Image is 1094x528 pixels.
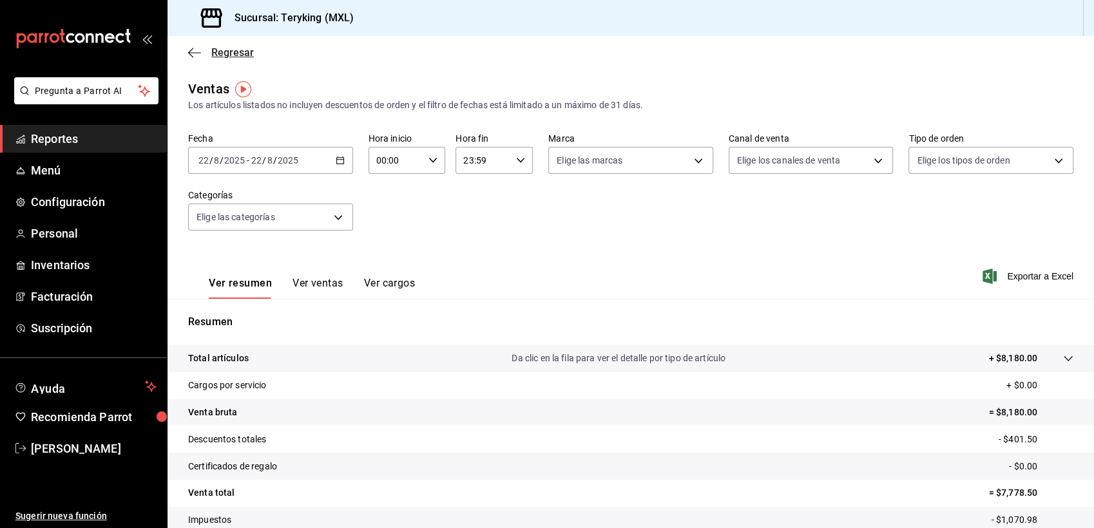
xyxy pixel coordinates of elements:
p: = $7,778.50 [989,486,1073,500]
span: Recomienda Parrot [31,408,157,426]
button: Ver ventas [293,277,343,299]
span: Personal [31,225,157,242]
p: Da clic en la fila para ver el detalle por tipo de artículo [512,352,725,365]
span: Configuración [31,193,157,211]
label: Hora inicio [369,134,446,143]
span: Menú [31,162,157,179]
p: Total artículos [188,352,249,365]
input: -- [251,155,262,165]
p: - $0.00 [1009,460,1073,473]
span: Reportes [31,130,157,147]
span: Elige los canales de venta [737,154,840,167]
p: Impuestos [188,513,231,527]
span: Ayuda [31,379,140,394]
a: Pregunta a Parrot AI [9,93,158,107]
span: [PERSON_NAME] [31,440,157,457]
label: Canal de venta [729,134,894,143]
label: Hora fin [456,134,533,143]
label: Marca [548,134,713,143]
button: open_drawer_menu [142,33,152,44]
button: Exportar a Excel [985,269,1073,284]
input: -- [267,155,273,165]
input: ---- [224,155,245,165]
span: Elige los tipos de orden [917,154,1010,167]
div: navigation tabs [209,277,415,299]
span: Elige las categorías [197,211,275,223]
p: - $401.50 [999,433,1073,446]
button: Regresar [188,46,254,59]
p: - $1,070.98 [992,513,1073,527]
span: Facturación [31,288,157,305]
span: Pregunta a Parrot AI [35,84,139,98]
p: + $0.00 [1006,379,1073,392]
label: Fecha [188,134,353,143]
span: / [220,155,224,165]
span: Sugerir nueva función [15,509,157,523]
p: = $8,180.00 [989,406,1073,419]
span: / [262,155,266,165]
span: Suscripción [31,319,157,337]
p: Venta bruta [188,406,237,419]
p: Cargos por servicio [188,379,267,392]
label: Categorías [188,191,353,200]
input: ---- [277,155,299,165]
span: - [247,155,249,165]
span: / [273,155,277,165]
p: Venta total [188,486,235,500]
span: Regresar [211,46,254,59]
input: -- [198,155,209,165]
button: Ver resumen [209,277,272,299]
span: / [209,155,213,165]
div: Los artículos listados no incluyen descuentos de orden y el filtro de fechas está limitado a un m... [188,99,1073,112]
img: Tooltip marker [235,81,251,97]
h3: Sucursal: Teryking (MXL) [224,10,354,26]
span: Elige las marcas [557,154,622,167]
label: Tipo de orden [908,134,1073,143]
button: Pregunta a Parrot AI [14,77,158,104]
input: -- [213,155,220,165]
div: Ventas [188,79,229,99]
p: + $8,180.00 [989,352,1037,365]
p: Descuentos totales [188,433,266,446]
p: Resumen [188,314,1073,330]
span: Inventarios [31,256,157,274]
p: Certificados de regalo [188,460,277,473]
button: Ver cargos [364,277,416,299]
